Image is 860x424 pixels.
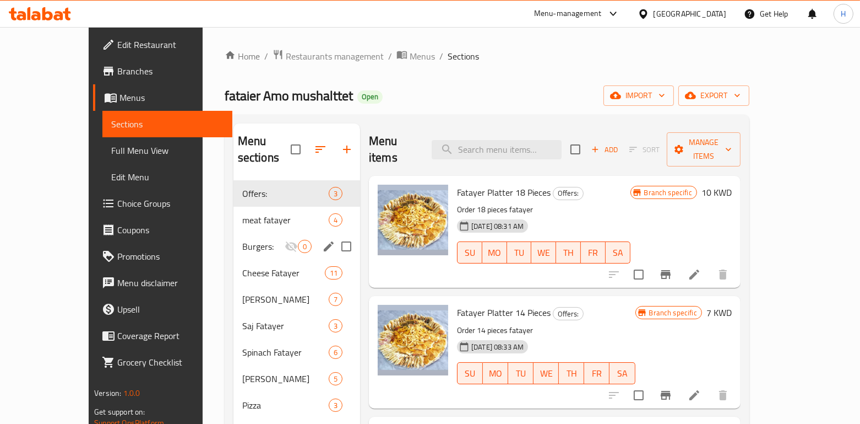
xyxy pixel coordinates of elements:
[93,296,232,323] a: Upsell
[273,49,384,63] a: Restaurants management
[676,136,732,163] span: Manage items
[307,136,334,163] span: Sort sections
[329,294,342,305] span: 7
[410,50,435,63] span: Menus
[117,356,224,369] span: Grocery Checklist
[508,362,534,384] button: TU
[706,305,732,320] h6: 7 KWD
[111,117,224,131] span: Sections
[117,250,224,263] span: Promotions
[590,143,619,156] span: Add
[93,58,232,84] a: Branches
[329,400,342,411] span: 3
[369,133,418,166] h2: Menu items
[233,286,360,313] div: [PERSON_NAME]7
[538,366,554,382] span: WE
[448,50,479,63] span: Sections
[483,362,508,384] button: MO
[627,384,650,407] span: Select to update
[612,89,665,103] span: import
[117,303,224,316] span: Upsell
[102,164,232,190] a: Edit Menu
[225,49,749,63] nav: breadcrumb
[329,215,342,226] span: 4
[610,245,626,261] span: SA
[242,266,325,280] span: Cheese Fatayer
[536,245,552,261] span: WE
[559,362,584,384] button: TH
[457,324,635,337] p: Order 14 pieces fatayer
[242,319,329,332] span: Saj Fatayer
[553,187,584,200] div: Offers:
[298,241,311,252] span: 0
[581,241,606,264] button: FR
[329,213,342,227] div: items
[357,90,383,104] div: Open
[242,187,329,200] span: Offers:
[396,49,435,63] a: Menus
[102,137,232,164] a: Full Menu View
[462,245,478,261] span: SU
[487,245,503,261] span: MO
[609,362,635,384] button: SA
[457,362,483,384] button: SU
[841,8,846,20] span: H
[329,399,342,412] div: items
[285,240,298,253] svg: Inactive section
[710,261,736,288] button: delete
[556,241,581,264] button: TH
[242,293,329,306] div: Zaatar Fatayer
[388,50,392,63] li: /
[378,305,448,375] img: Fatayer Platter 14 Pieces
[329,372,342,385] div: items
[111,170,224,184] span: Edit Menu
[298,240,312,253] div: items
[242,372,329,385] span: [PERSON_NAME]
[286,50,384,63] span: Restaurants management
[242,293,329,306] span: [PERSON_NAME]
[93,270,232,296] a: Menu disclaimer
[94,386,121,400] span: Version:
[688,389,701,402] a: Edit menu item
[233,313,360,339] div: Saj Fatayer3
[587,141,622,158] span: Add item
[102,111,232,137] a: Sections
[325,268,342,278] span: 11
[329,187,342,200] div: items
[652,382,679,409] button: Branch-specific-item
[513,366,529,382] span: TU
[117,329,224,342] span: Coverage Report
[329,293,342,306] div: items
[645,308,701,318] span: Branch specific
[233,366,360,392] div: [PERSON_NAME]5
[111,144,224,157] span: Full Menu View
[233,207,360,233] div: meat fatayer4
[511,245,527,261] span: TU
[93,243,232,270] a: Promotions
[242,399,329,412] span: Pizza
[563,366,580,382] span: TH
[93,323,232,349] a: Coverage Report
[117,65,224,78] span: Branches
[378,185,448,255] img: Fatayer Platter 18 Pieces
[553,307,584,320] div: Offers:
[627,263,650,286] span: Select to update
[585,245,601,261] span: FR
[688,268,701,281] a: Edit menu item
[329,347,342,358] span: 6
[507,241,532,264] button: TU
[233,260,360,286] div: Cheese Fatayer11
[482,241,507,264] button: MO
[432,140,562,159] input: search
[242,346,329,359] span: Spinach Fatayer
[93,349,232,375] a: Grocery Checklist
[534,362,559,384] button: WE
[329,189,342,199] span: 3
[93,84,232,111] a: Menus
[564,138,587,161] span: Select section
[606,241,630,264] button: SA
[553,308,583,320] span: Offers:
[710,382,736,409] button: delete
